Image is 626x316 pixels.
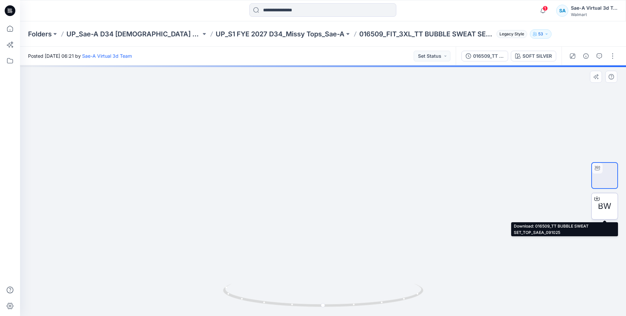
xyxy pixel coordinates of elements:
[530,29,552,39] button: 53
[461,51,508,61] button: 016509_TT BUBBLE SWEAT SET_TOP_SAEA_091025
[82,53,132,59] a: Sae-A Virtual 3d Team
[571,12,618,17] div: Walmart
[538,30,543,38] p: 53
[66,29,201,39] a: UP_Sae-A D34 [DEMOGRAPHIC_DATA] Knit Tops
[556,5,568,17] div: SA
[598,200,611,212] span: BW
[543,6,548,11] span: 1
[496,30,527,38] span: Legacy Style
[494,29,527,39] button: Legacy Style
[28,29,52,39] a: Folders
[581,51,591,61] button: Details
[523,52,552,60] div: SOFT SILVER
[511,51,556,61] button: SOFT SILVER
[28,52,132,59] span: Posted [DATE] 06:21 by
[571,4,618,12] div: Sae-A Virtual 3d Team
[216,29,345,39] a: UP_S1 FYE 2027 D34_Missy Tops_Sae-A
[473,52,504,60] div: 016509_TT BUBBLE SWEAT SET_TOP_SAEA_091025
[359,29,494,39] p: 016509_FIT_3XL_TT BUBBLE SWEAT SET_TOP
